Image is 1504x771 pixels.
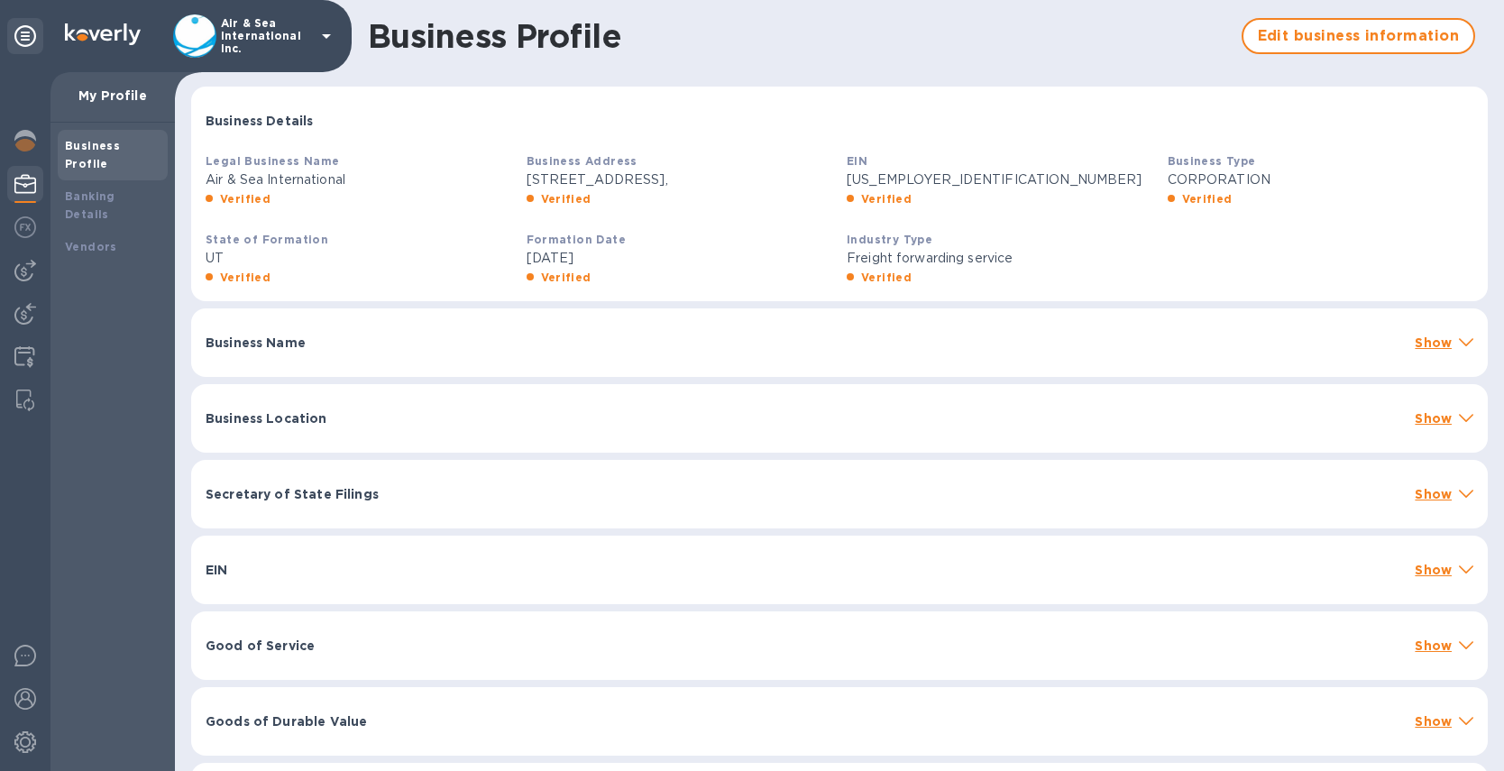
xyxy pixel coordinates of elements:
[206,485,390,503] p: Secretary of State Filings
[221,17,311,55] p: Air & Sea International Inc.
[1242,18,1475,54] button: Edit business information
[191,87,1488,144] div: Business Details
[191,384,1488,453] div: Business LocationShow
[206,334,390,352] p: Business Name
[7,18,43,54] div: Unpin categories
[65,23,141,45] img: Logo
[527,233,627,246] b: Formation Date
[368,17,1213,55] h1: Business Profile
[206,112,390,130] p: Business Details
[206,561,390,579] p: EIN
[206,637,390,655] p: Good of Service
[861,192,912,206] b: Verified
[191,460,1488,528] div: Secretary of State FilingsShow
[1415,637,1452,655] p: Show
[206,154,340,168] b: Legal Business Name
[1415,485,1452,503] p: Show
[191,308,1488,377] div: Business NameShow
[14,216,36,238] img: Foreign exchange
[14,173,36,195] img: My Profile
[191,611,1488,680] div: Good of ServiceShow
[206,712,390,730] p: Goods of Durable Value
[847,170,1153,189] p: [US_EMPLOYER_IDENTIFICATION_NUMBER]
[1415,409,1452,427] p: Show
[527,170,833,189] p: [STREET_ADDRESS],
[1182,192,1233,206] b: Verified
[65,87,160,105] p: My Profile
[206,409,390,427] p: Business Location
[206,249,512,268] p: UT
[1415,334,1452,352] p: Show
[191,687,1488,756] div: Goods of Durable ValueShow
[206,233,328,246] b: State of Formation
[1258,25,1459,47] span: Edit business information
[847,154,867,168] b: EIN
[1168,154,1256,168] b: Business Type
[206,170,512,189] p: Air & Sea International
[527,154,637,168] b: Business Address
[65,139,120,170] b: Business Profile
[65,240,117,253] b: Vendors
[191,536,1488,604] div: EINShow
[220,192,271,206] b: Verified
[541,192,592,206] b: Verified
[847,233,932,246] b: Industry Type
[861,271,912,284] b: Verified
[1415,712,1452,730] p: Show
[1415,561,1452,579] p: Show
[1168,170,1474,189] p: CORPORATION
[65,189,115,221] b: Banking Details
[541,271,592,284] b: Verified
[527,249,833,268] p: [DATE]
[220,271,271,284] b: Verified
[847,249,1153,268] p: Freight forwarding service
[14,346,35,368] img: Credit hub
